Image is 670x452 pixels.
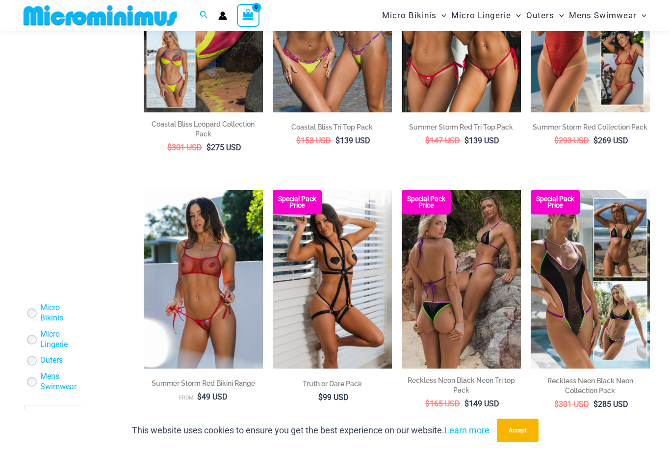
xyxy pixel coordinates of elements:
bdi: 149 USD [464,399,499,408]
a: Summer Storm Red 332 Crop Top 449 Thong 02Summer Storm Red 332 Crop Top 449 Thong 03Summer Storm ... [144,190,263,369]
h2: Truth or Dare Pack [273,379,392,389]
span: $ [554,399,559,409]
button: Accept [497,419,539,442]
a: Summer Storm Red Bikini Range [144,378,263,392]
a: Micro Lingerie [40,329,77,350]
a: Micro Bikinis [40,303,77,324]
bdi: 165 USD [425,399,460,408]
span: Outers [526,3,554,28]
a: Reckless Neon Black Neon Tri top Pack [402,375,521,399]
span: Menu Toggle [637,3,646,28]
a: Outers [40,356,63,366]
span: - Shop by Fabric [25,405,93,421]
a: Summer Storm Red Tri Top Pack [402,122,521,135]
bdi: 153 USD [296,136,331,145]
h2: Reckless Neon Black Neon Collection Pack [531,376,650,396]
a: Coastal Bliss Leopard Collection Pack [144,119,263,142]
a: Summer Storm Red Collection Pack [531,122,650,135]
span: $ [197,392,202,401]
a: Collection Pack Top BTop B [531,190,650,369]
span: $ [296,136,301,145]
h2: Coastal Bliss Leopard Collection Pack [144,119,263,139]
bdi: 301 USD [167,143,202,152]
h2: Reckless Neon Black Neon Tri top Pack [402,375,521,395]
a: Truth or Dare Black 1905 Bodysuit 611 Micro 07 Truth or Dare Black 1905 Bodysuit 611 Micro 06Trut... [273,190,392,369]
img: Collection Pack [531,190,650,369]
bdi: 49 USD [197,392,228,401]
span: Mens Swimwear [569,3,637,28]
span: Micro Bikinis [382,3,437,28]
a: View Shopping Cart, empty [237,4,259,27]
nav: Site Navigation [378,1,650,29]
a: Micro BikinisMenu ToggleMenu Toggle [380,3,449,28]
a: Coastal Bliss Tri Top Pack [273,122,392,135]
a: Tri Top Pack Bottoms BBottoms B [402,190,521,369]
span: $ [464,136,469,145]
span: $ [554,136,559,145]
img: Tri Top Pack [402,190,521,369]
h2: Summer Storm Red Tri Top Pack [402,122,521,132]
a: Reckless Neon Black Neon Collection Pack [531,376,650,399]
b: Special Pack Price [531,196,580,209]
span: $ [425,399,430,408]
span: Micro Lingerie [451,3,511,28]
span: $ [206,143,211,152]
h2: Coastal Bliss Tri Top Pack [273,122,392,132]
h2: Summer Storm Red Bikini Range [144,378,263,388]
b: Special Pack Price [402,196,451,209]
a: Search icon link [200,9,208,22]
h2: Summer Storm Red Collection Pack [531,122,650,132]
span: $ [593,136,598,145]
bdi: 99 USD [318,393,349,402]
img: Truth or Dare Black 1905 Bodysuit 611 Micro 07 [273,190,392,369]
span: Menu Toggle [554,3,564,28]
a: Account icon link [218,11,227,20]
span: $ [425,136,430,145]
b: Special Pack Price [273,196,322,209]
a: Mens SwimwearMenu ToggleMenu Toggle [567,3,649,28]
span: Menu Toggle [511,3,521,28]
a: Truth or Dare Pack [273,379,392,392]
span: $ [318,393,323,402]
bdi: 269 USD [593,136,628,145]
a: Micro LingerieMenu ToggleMenu Toggle [449,3,523,28]
bdi: 139 USD [464,136,499,145]
bdi: 147 USD [425,136,460,145]
span: $ [464,399,469,408]
bdi: 275 USD [206,143,241,152]
a: Learn more [444,425,490,435]
bdi: 139 USD [335,136,370,145]
a: Mens Swimwear [40,372,77,393]
img: MM SHOP LOGO FLAT [20,4,181,27]
img: Summer Storm Red 332 Crop Top 449 Thong 02 [144,190,263,369]
iframe: TrustedSite Certified [25,33,113,229]
bdi: 301 USD [554,399,589,409]
p: This website uses cookies to ensure you get the best experience on our website. [132,423,490,438]
span: $ [167,143,172,152]
span: - Shop by Fabric [25,405,93,421]
a: OutersMenu ToggleMenu Toggle [524,3,567,28]
bdi: 293 USD [554,136,589,145]
bdi: 285 USD [593,399,628,409]
span: $ [335,136,340,145]
span: From: [179,395,195,401]
span: Menu Toggle [437,3,446,28]
span: $ [593,399,598,409]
